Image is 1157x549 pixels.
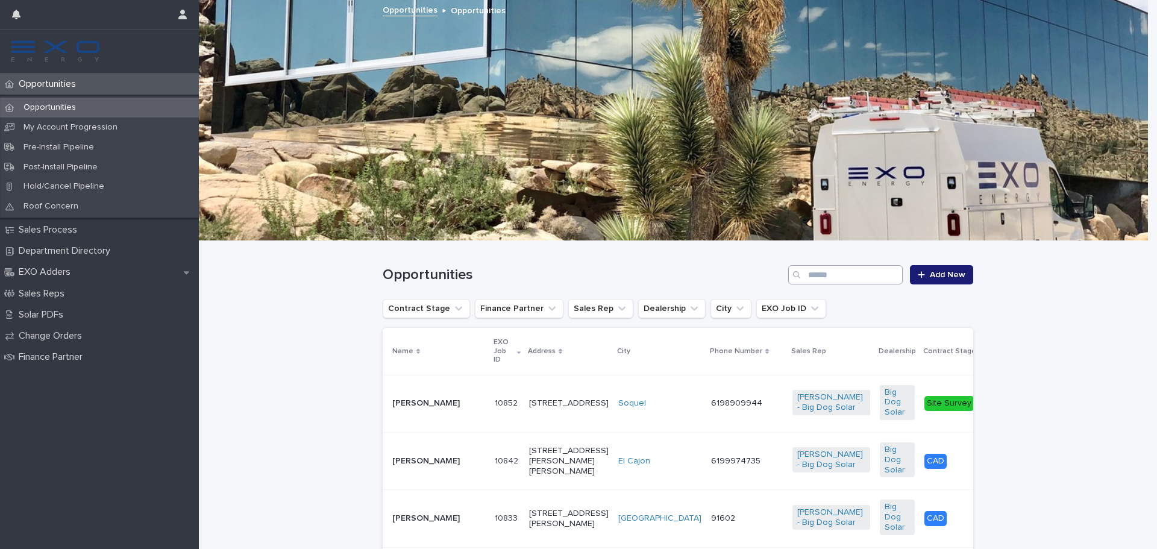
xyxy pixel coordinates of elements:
button: City [710,299,751,318]
a: 6198909944 [711,399,762,407]
p: [STREET_ADDRESS][PERSON_NAME] [529,509,609,529]
p: Post-Install Pipeline [14,162,107,172]
a: [PERSON_NAME] - Big Dog Solar [797,450,865,470]
p: Dealership [879,345,916,358]
tr: [PERSON_NAME]1083310833 [STREET_ADDRESS][PERSON_NAME][GEOGRAPHIC_DATA] 91602[PERSON_NAME] - Big D... [383,490,1151,547]
p: EXO Adders [14,266,80,278]
p: 10852 [495,396,520,409]
p: Finance Partner [14,351,92,363]
div: CAD [924,511,947,526]
p: Phone Number [710,345,762,358]
button: Sales Rep [568,299,633,318]
button: Dealership [638,299,706,318]
p: Sales Reps [14,288,74,300]
p: Opportunities [14,102,86,113]
button: EXO Job ID [756,299,826,318]
p: Roof Concern [14,201,88,212]
a: Big Dog Solar [885,445,910,475]
p: [STREET_ADDRESS] [529,398,609,409]
button: Finance Partner [475,299,563,318]
p: Opportunities [14,78,86,90]
a: El Cajon [618,456,650,466]
a: 6199974735 [711,457,760,465]
a: Big Dog Solar [885,387,910,418]
a: 91602 [711,514,735,522]
p: 10833 [495,511,520,524]
p: Change Orders [14,330,92,342]
img: FKS5r6ZBThi8E5hshIGi [10,39,101,63]
p: Pre-Install Pipeline [14,142,104,152]
a: [PERSON_NAME] - Big Dog Solar [797,392,865,413]
p: Opportunities [451,3,506,16]
div: CAD [924,454,947,469]
p: [STREET_ADDRESS][PERSON_NAME][PERSON_NAME] [529,446,609,476]
tr: [PERSON_NAME]1084210842 [STREET_ADDRESS][PERSON_NAME][PERSON_NAME]El Cajon 6199974735[PERSON_NAME... [383,432,1151,489]
p: [PERSON_NAME] [392,513,485,524]
p: Contract Stage [923,345,976,358]
input: Search [788,265,903,284]
span: Add New [930,271,965,279]
p: Department Directory [14,245,120,257]
p: Hold/Cancel Pipeline [14,181,114,192]
p: My Account Progression [14,122,127,133]
h1: Opportunities [383,266,783,284]
p: [PERSON_NAME] [392,456,485,466]
p: EXO Job ID [494,336,514,366]
a: Add New [910,265,973,284]
a: Opportunities [383,2,437,16]
p: Sales Rep [791,345,826,358]
p: Address [528,345,556,358]
tr: [PERSON_NAME]1085210852 [STREET_ADDRESS]Soquel 6198909944[PERSON_NAME] - Big Dog Solar Big Dog So... [383,375,1151,432]
p: 10842 [495,454,521,466]
a: [PERSON_NAME] - Big Dog Solar [797,507,865,528]
p: City [617,345,630,358]
a: Big Dog Solar [885,502,910,532]
p: Name [392,345,413,358]
p: [PERSON_NAME] [392,398,485,409]
div: Site Survey [924,396,974,411]
a: Soquel [618,398,646,409]
a: [GEOGRAPHIC_DATA] [618,513,701,524]
p: Sales Process [14,224,87,236]
p: Solar PDFs [14,309,73,321]
button: Contract Stage [383,299,470,318]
